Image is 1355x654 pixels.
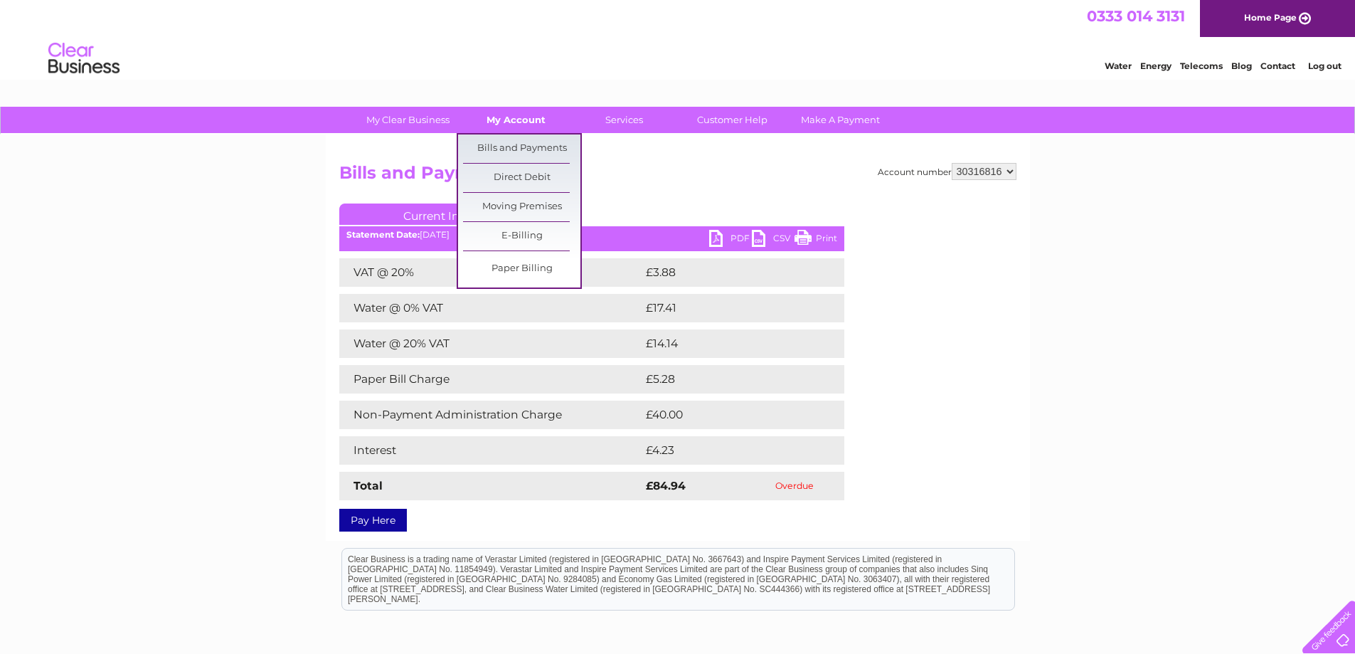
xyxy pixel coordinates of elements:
a: Bills and Payments [463,135,580,163]
a: E-Billing [463,222,580,250]
td: Overdue [745,472,844,500]
td: £4.23 [642,436,811,465]
a: My Account [457,107,575,133]
a: Pay Here [339,509,407,532]
a: Services [565,107,683,133]
a: Water [1105,60,1132,71]
a: My Clear Business [349,107,467,133]
a: Paper Billing [463,255,580,283]
a: Customer Help [674,107,791,133]
a: CSV [752,230,795,250]
div: Account number [878,163,1016,180]
b: Statement Date: [346,229,420,240]
a: Blog [1231,60,1252,71]
td: £5.28 [642,365,811,394]
a: Make A Payment [782,107,899,133]
a: PDF [709,230,752,250]
a: 0333 014 3131 [1087,7,1185,25]
td: Paper Bill Charge [339,365,642,394]
td: Water @ 20% VAT [339,329,642,358]
div: [DATE] [339,230,844,240]
a: Telecoms [1180,60,1223,71]
td: Water @ 0% VAT [339,294,642,322]
strong: Total [354,479,383,492]
a: Direct Debit [463,164,580,192]
td: £14.14 [642,329,813,358]
h2: Bills and Payments [339,163,1016,190]
a: Moving Premises [463,193,580,221]
td: Interest [339,436,642,465]
div: Clear Business is a trading name of Verastar Limited (registered in [GEOGRAPHIC_DATA] No. 3667643... [342,8,1014,69]
a: Print [795,230,837,250]
a: Log out [1308,60,1341,71]
a: Energy [1140,60,1171,71]
td: £40.00 [642,401,817,429]
td: VAT @ 20% [339,258,642,287]
td: £3.88 [642,258,812,287]
td: £17.41 [642,294,812,322]
img: logo.png [48,37,120,80]
a: Contact [1260,60,1295,71]
td: Non-Payment Administration Charge [339,401,642,429]
a: Current Invoice [339,204,553,225]
strong: £84.94 [646,479,686,492]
